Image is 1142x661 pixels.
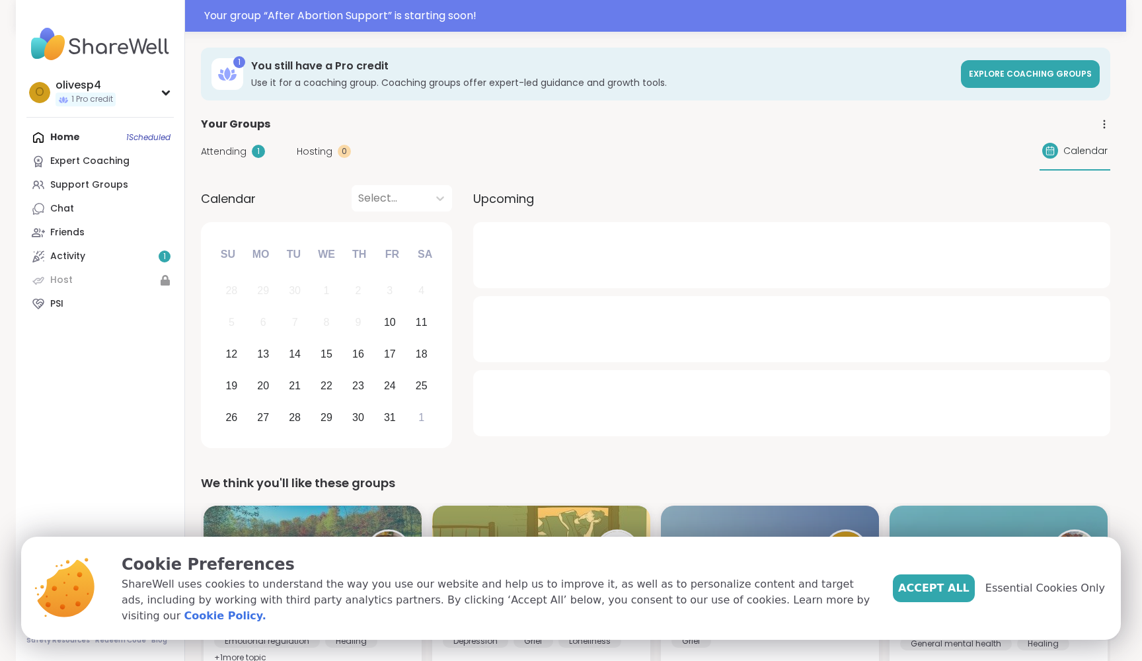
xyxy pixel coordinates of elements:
div: Your group “ After Abortion Support ” is starting soon! [204,8,1118,24]
div: Choose Saturday, October 25th, 2025 [407,371,436,400]
span: Calendar [201,190,256,208]
div: 20 [257,377,269,395]
div: 1 [418,408,424,426]
span: Calendar [1063,144,1108,158]
a: Explore Coaching Groups [961,60,1100,88]
div: Not available Tuesday, September 30th, 2025 [281,277,309,305]
div: Choose Saturday, November 1st, 2025 [407,403,436,432]
a: Support Groups [26,173,174,197]
a: Redeem Code [95,636,146,645]
div: 30 [289,282,301,299]
div: 1 [233,56,245,68]
div: 28 [225,282,237,299]
a: Expert Coaching [26,149,174,173]
div: 21 [289,377,301,395]
div: month 2025-10 [215,275,437,433]
img: ShareWell [597,531,638,572]
div: 7 [292,313,298,331]
p: Cookie Preferences [122,553,872,576]
div: Not available Sunday, October 5th, 2025 [217,309,246,337]
div: 0 [338,145,351,158]
div: olivesp4 [56,78,116,93]
a: Chat [26,197,174,221]
div: Not available Monday, September 29th, 2025 [249,277,278,305]
span: Explore Coaching Groups [969,68,1092,79]
div: Healing [325,635,377,648]
div: Choose Saturday, October 18th, 2025 [407,340,436,369]
div: 12 [225,345,237,363]
div: Choose Tuesday, October 21st, 2025 [281,371,309,400]
div: 2 [355,282,361,299]
div: Not available Wednesday, October 8th, 2025 [313,309,341,337]
div: Choose Sunday, October 26th, 2025 [217,403,246,432]
div: 1 [324,282,330,299]
div: 4 [418,282,424,299]
a: Cookie Policy. [184,608,266,624]
div: 26 [225,408,237,426]
h3: You still have a Pro credit [251,59,953,73]
div: 9 [355,313,361,331]
img: Jasmine95 [368,531,409,572]
div: Healing [1017,637,1069,650]
div: 11 [416,313,428,331]
img: pipishay2olivia [1054,531,1095,572]
a: PSI [26,292,174,316]
div: Sa [410,240,439,269]
div: Support Groups [50,178,128,192]
h3: Use it for a coaching group. Coaching groups offer expert-led guidance and growth tools. [251,76,953,89]
a: Blog [151,636,167,645]
div: 31 [384,408,396,426]
div: Choose Sunday, October 12th, 2025 [217,340,246,369]
div: Choose Wednesday, October 22nd, 2025 [313,371,341,400]
div: Not available Sunday, September 28th, 2025 [217,277,246,305]
div: Choose Sunday, October 19th, 2025 [217,371,246,400]
div: 8 [324,313,330,331]
div: 27 [257,408,269,426]
div: Friends [50,226,85,239]
div: 30 [352,408,364,426]
div: Not available Monday, October 6th, 2025 [249,309,278,337]
div: Not available Tuesday, October 7th, 2025 [281,309,309,337]
div: Choose Monday, October 27th, 2025 [249,403,278,432]
div: 3 [387,282,393,299]
div: 29 [321,408,332,426]
div: 6 [260,313,266,331]
div: 16 [352,345,364,363]
div: General mental health [900,637,1012,650]
div: Loneliness [558,635,621,648]
div: Not available Friday, October 3rd, 2025 [375,277,404,305]
div: Choose Monday, October 20th, 2025 [249,371,278,400]
span: o [35,84,44,101]
div: Choose Friday, October 17th, 2025 [375,340,404,369]
div: Choose Thursday, October 23rd, 2025 [344,371,373,400]
div: Choose Friday, October 31st, 2025 [375,403,404,432]
div: Choose Tuesday, October 14th, 2025 [281,340,309,369]
a: Host [26,268,174,292]
span: 1 Pro credit [71,94,113,105]
div: Expert Coaching [50,155,130,168]
div: 10 [384,313,396,331]
div: Emotional regulation [214,635,320,648]
div: Fr [377,240,406,269]
a: Activity1 [26,245,174,268]
div: 24 [384,377,396,395]
div: Activity [50,250,85,263]
div: 29 [257,282,269,299]
div: Tu [279,240,308,269]
span: Upcoming [473,190,534,208]
div: Choose Thursday, October 30th, 2025 [344,403,373,432]
div: Choose Wednesday, October 29th, 2025 [313,403,341,432]
a: Safety Resources [26,636,90,645]
div: We think you'll like these groups [201,474,1110,492]
div: Host [50,274,73,287]
div: 14 [289,345,301,363]
div: 28 [289,408,301,426]
span: Attending [201,145,247,159]
div: 1 [252,145,265,158]
div: 22 [321,377,332,395]
span: Accept All [898,580,970,596]
div: Mo [246,240,275,269]
div: Not available Saturday, October 4th, 2025 [407,277,436,305]
div: Choose Friday, October 10th, 2025 [375,309,404,337]
p: ShareWell uses cookies to understand the way you use our website and help us to improve it, as we... [122,576,872,624]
